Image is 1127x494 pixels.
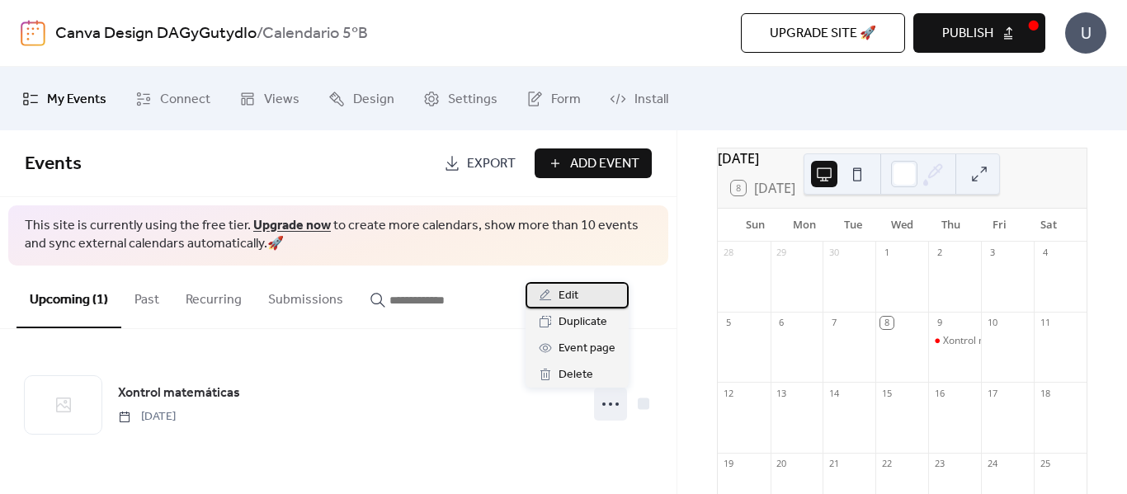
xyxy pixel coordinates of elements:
div: 6 [776,317,788,329]
a: Install [597,73,681,124]
div: [DATE] [718,148,1087,168]
div: 14 [828,387,840,399]
a: Form [514,73,593,124]
a: Design [316,73,407,124]
span: My Events [47,87,106,112]
button: Past [121,266,172,327]
div: Xontrol matemáticas [928,334,981,348]
div: Sun [731,209,780,242]
button: Publish [913,13,1045,53]
div: 4 [1039,247,1051,259]
div: 8 [880,317,893,329]
button: Add Event [535,148,652,178]
div: 22 [880,458,893,470]
span: Install [634,87,668,112]
div: 1 [880,247,893,259]
div: 7 [828,317,840,329]
div: 28 [723,247,735,259]
div: 21 [828,458,840,470]
button: Submissions [255,266,356,327]
a: Canva Design DAGyGutydIo [55,18,257,49]
div: Fri [975,209,1024,242]
button: Upcoming (1) [17,266,121,328]
span: Add Event [570,154,639,174]
div: Thu [927,209,975,242]
span: Event page [559,339,615,359]
a: Connect [123,73,223,124]
button: Recurring [172,266,255,327]
div: 9 [933,317,945,329]
span: Export [467,154,516,174]
div: 5 [723,317,735,329]
span: Connect [160,87,210,112]
div: 16 [933,387,945,399]
span: Views [264,87,299,112]
div: Sat [1025,209,1073,242]
a: Upgrade now [253,213,331,238]
div: 18 [1039,387,1051,399]
span: Xontrol matemáticas [118,383,240,403]
div: 2 [933,247,945,259]
div: 15 [880,387,893,399]
span: Upgrade site 🚀 [770,24,876,44]
div: 10 [986,317,998,329]
div: 29 [776,247,788,259]
div: 19 [723,458,735,470]
a: Settings [411,73,510,124]
span: Publish [942,24,993,44]
a: Views [227,73,312,124]
span: Settings [448,87,497,112]
div: 17 [986,387,998,399]
span: Events [25,146,82,182]
span: Form [551,87,581,112]
span: Delete [559,365,593,385]
div: 30 [828,247,840,259]
a: Export [431,148,528,178]
div: Tue [828,209,877,242]
b: Calendario 5ºB [262,18,368,49]
div: Xontrol matemáticas [943,334,1039,348]
div: Wed [878,209,927,242]
div: Mon [780,209,828,242]
div: 13 [776,387,788,399]
a: Xontrol matemáticas [118,383,240,404]
div: 20 [776,458,788,470]
div: U [1065,12,1106,54]
span: [DATE] [118,408,176,426]
span: Duplicate [559,313,607,332]
div: 25 [1039,458,1051,470]
span: This site is currently using the free tier. to create more calendars, show more than 10 events an... [25,217,652,254]
span: Design [353,87,394,112]
div: 23 [933,458,945,470]
img: logo [21,20,45,46]
span: Edit [559,286,578,306]
button: Upgrade site 🚀 [741,13,905,53]
div: 24 [986,458,998,470]
div: 12 [723,387,735,399]
a: My Events [10,73,119,124]
b: / [257,18,262,49]
div: 3 [986,247,998,259]
div: 11 [1039,317,1051,329]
